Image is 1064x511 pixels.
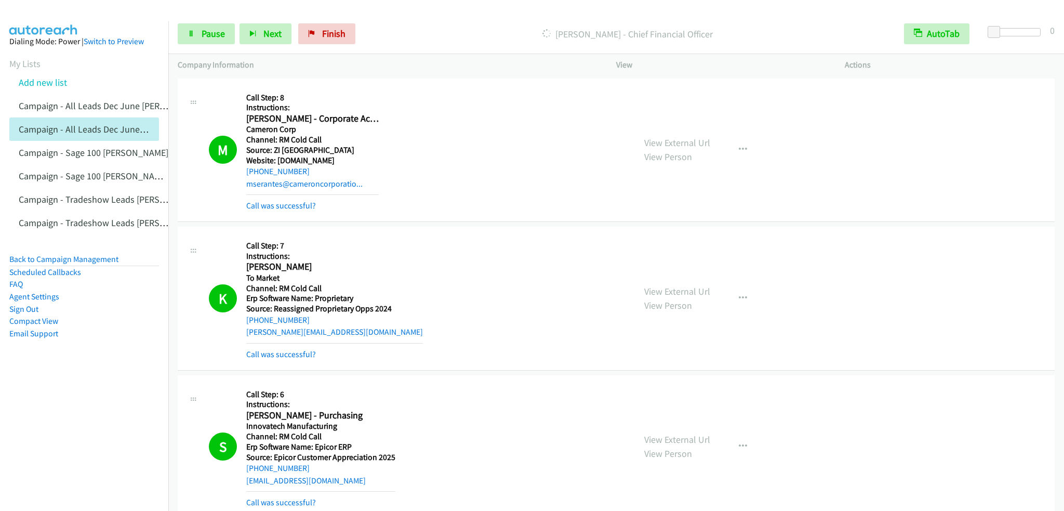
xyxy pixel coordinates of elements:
[246,421,395,431] h5: Innovatech Manufacturing
[246,113,379,125] h2: [PERSON_NAME] - Corporate Accountant
[616,59,826,71] p: View
[178,23,235,44] a: Pause
[246,201,316,211] a: Call was successful?
[246,93,379,103] h5: Call Step: 8
[246,241,423,251] h5: Call Step: 7
[644,434,710,446] a: View External Url
[19,170,198,182] a: Campaign - Sage 100 [PERSON_NAME] Cloned
[845,59,1055,71] p: Actions
[246,293,423,304] h5: Erp Software Name: Proprietary
[246,304,423,314] h5: Source: Reassigned Proprietary Opps 2024
[202,28,225,40] span: Pause
[263,28,282,40] span: Next
[19,217,232,229] a: Campaign - Tradeshow Leads [PERSON_NAME] Cloned
[246,261,379,273] h2: [PERSON_NAME]
[298,23,355,44] a: Finish
[246,327,423,337] a: [PERSON_NAME][EMAIL_ADDRESS][DOMAIN_NAME]
[246,442,395,452] h5: Erp Software Name: Epicor ERP
[246,315,310,325] a: [PHONE_NUMBER]
[246,497,316,507] a: Call was successful?
[246,452,395,463] h5: Source: Epicor Customer Appreciation 2025
[9,267,81,277] a: Scheduled Callbacks
[1050,23,1055,37] div: 0
[9,35,159,48] div: Dialing Mode: Power |
[9,279,23,289] a: FAQ
[240,23,291,44] button: Next
[246,476,366,486] a: [EMAIL_ADDRESS][DOMAIN_NAME]
[246,135,379,145] h5: Channel: RM Cold Call
[644,448,692,460] a: View Person
[246,410,379,422] h2: [PERSON_NAME] - Purchasing
[246,273,423,283] h5: To Market
[178,59,597,71] p: Company Information
[644,285,710,297] a: View External Url
[644,151,692,163] a: View Person
[84,36,144,46] a: Switch to Preview
[246,463,310,473] a: [PHONE_NUMBER]
[19,76,67,88] a: Add new list
[644,299,692,311] a: View Person
[246,251,423,261] h5: Instructions:
[9,58,41,70] a: My Lists
[644,137,710,149] a: View External Url
[246,102,379,113] h5: Instructions:
[246,155,379,166] h5: Website: [DOMAIN_NAME]
[246,389,395,400] h5: Call Step: 6
[1034,214,1064,297] iframe: Resource Center
[9,304,38,314] a: Sign Out
[19,123,237,135] a: Campaign - All Leads Dec June [PERSON_NAME] Cloned
[369,27,885,41] p: [PERSON_NAME] - Chief Financial Officer
[246,431,395,442] h5: Channel: RM Cold Call
[246,145,379,155] h5: Source: ZI [GEOGRAPHIC_DATA]
[9,329,58,338] a: Email Support
[993,28,1041,36] div: Delay between calls (in seconds)
[209,433,237,461] h1: S
[246,349,316,359] a: Call was successful?
[246,124,379,135] h5: Cameron Corp
[246,179,363,189] a: mserantes@cameroncorporatio...
[209,136,237,164] h1: M
[246,166,310,176] a: [PHONE_NUMBER]
[904,23,969,44] button: AutoTab
[209,284,237,312] h1: K
[322,28,345,40] span: Finish
[9,316,58,326] a: Compact View
[9,292,59,302] a: Agent Settings
[246,399,395,410] h5: Instructions:
[19,193,202,205] a: Campaign - Tradeshow Leads [PERSON_NAME]
[9,254,118,264] a: Back to Campaign Management
[246,283,423,294] h5: Channel: RM Cold Call
[19,147,168,159] a: Campaign - Sage 100 [PERSON_NAME]
[19,100,207,112] a: Campaign - All Leads Dec June [PERSON_NAME]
